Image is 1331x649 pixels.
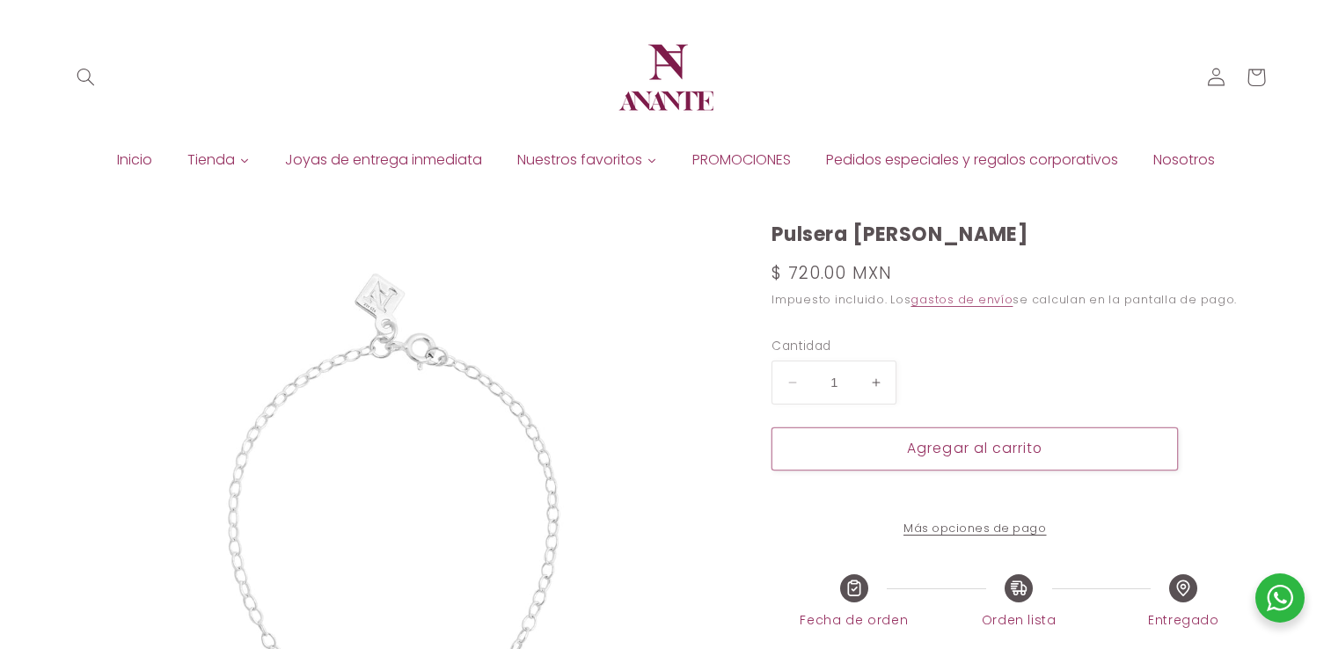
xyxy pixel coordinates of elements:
[675,147,808,173] a: PROMOCIONES
[187,150,235,170] span: Tienda
[772,222,1266,248] h1: Pulsera [PERSON_NAME]
[1136,147,1232,173] a: Nosotros
[772,609,936,631] span: Fecha de orden
[772,427,1178,470] button: Agregar al carrito
[606,18,726,137] a: Anante Joyería | Diseño en plata y oro
[826,150,1118,170] span: Pedidos especiales y regalos corporativos
[1153,150,1215,170] span: Nosotros
[772,338,1178,355] label: Cantidad
[99,147,170,173] a: Inicio
[170,147,267,173] a: Tienda
[65,57,106,98] summary: Búsqueda
[613,25,719,130] img: Anante Joyería | Diseño en plata y oro
[936,609,1101,631] span: Orden lista
[517,150,642,170] span: Nuestros favoritos
[772,521,1178,537] a: Más opciones de pago
[772,291,1266,310] div: Impuesto incluido. Los se calculan en la pantalla de pago.
[910,292,1013,307] a: gastos de envío
[267,147,500,173] a: Joyas de entrega inmediata
[808,147,1136,173] a: Pedidos especiales y regalos corporativos
[285,150,482,170] span: Joyas de entrega inmediata
[1101,609,1266,631] span: Entregado
[692,150,791,170] span: PROMOCIONES
[500,147,675,173] a: Nuestros favoritos
[117,150,152,170] span: Inicio
[772,261,892,286] span: $ 720.00 MXN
